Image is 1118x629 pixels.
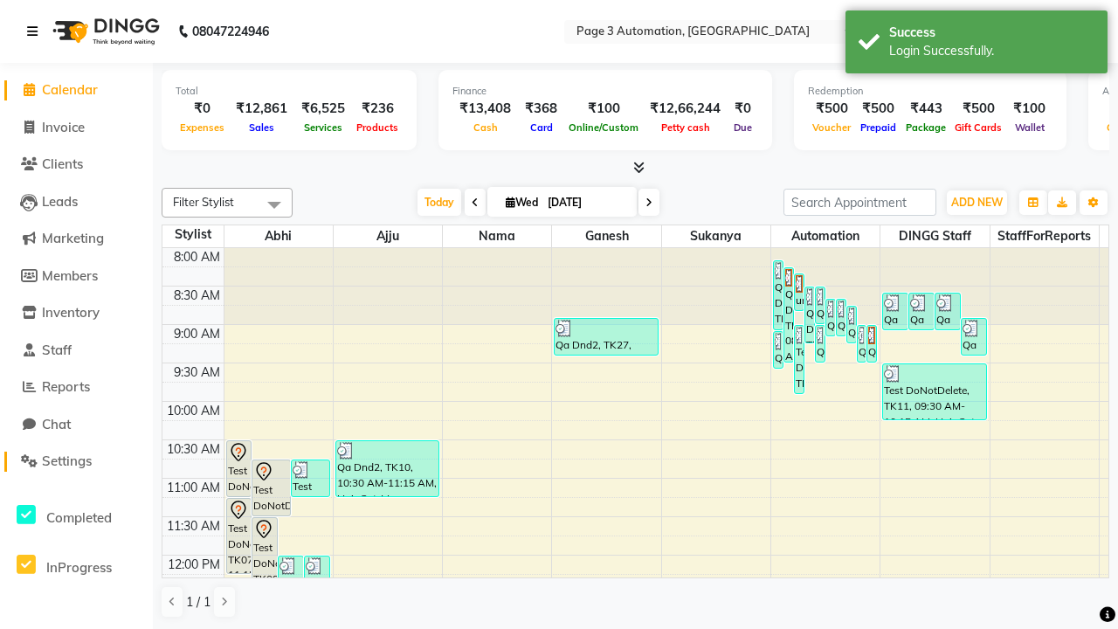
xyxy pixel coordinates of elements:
div: 11:30 AM [163,517,224,536]
span: ADD NEW [951,196,1003,209]
a: Leads [4,192,148,212]
span: Sales [245,121,279,134]
div: Qa Dnd2, TK24, 08:40 AM-09:10 AM, Hair Cut By Expert-Men [837,300,845,335]
span: Calendar [42,81,98,98]
div: Redemption [808,84,1052,99]
span: Cash [469,121,502,134]
span: Settings [42,453,92,469]
a: Reports [4,377,148,397]
div: Qa Dnd2, TK31, 09:00 AM-09:30 AM, Hair cut Below 12 years (Boy) [858,326,866,362]
span: Online/Custom [564,121,643,134]
div: Qa Dnd2, TK22, 08:10 AM-09:05 AM, Special Hair Wash- Men [774,261,783,329]
b: 08047224946 [192,7,269,56]
div: 8:00 AM [170,248,224,266]
div: Qa Dnd2, TK29, 09:00 AM-09:30 AM, Hair cut Below 12 years (Boy) [867,326,876,362]
div: 9:00 AM [170,325,224,343]
span: StaffForReports [990,225,1099,247]
span: Today [418,189,461,216]
a: Chat [4,415,148,435]
button: ADD NEW [947,190,1007,215]
span: DINGG Staff [880,225,989,247]
div: Qa Dnd2, TK21, 08:35 AM-09:05 AM, Hair cut Below 12 years (Boy) [935,294,960,329]
div: Stylist [162,225,224,244]
div: ₹500 [855,99,901,119]
div: Success [889,24,1094,42]
div: Qa Dnd2, TK20, 08:35 AM-09:05 AM, Hair Cut By Expert-Men [909,294,934,329]
div: 10:30 AM [163,440,224,459]
span: Members [42,267,98,284]
div: ₹0 [728,99,758,119]
span: Inventory [42,304,100,321]
div: ₹443 [901,99,950,119]
div: 10:00 AM [163,402,224,420]
a: Invoice [4,118,148,138]
div: Qa Dnd2, TK32, 09:05 AM-09:35 AM, Hair cut Below 12 years (Boy) [774,332,783,368]
span: Leads [42,193,78,210]
div: ₹6,525 [294,99,352,119]
span: 1 / 1 [186,593,210,612]
span: Package [901,121,950,134]
div: Qa Dnd2, TK23, 08:40 AM-09:10 AM, Hair Cut By Expert-Men [826,300,835,335]
div: ₹0 [176,99,229,119]
div: Qa Dnd2, TK25, 08:45 AM-09:15 AM, Hair Cut By Expert-Men [847,307,856,342]
div: Qa Dnd2, TK26, 08:30 AM-09:15 AM, Hair Cut-Men [805,287,814,342]
div: undefined, TK16, 08:20 AM-08:50 AM, Hair cut Below 12 years (Boy) [795,274,804,310]
span: Marketing [42,230,104,246]
span: Card [526,121,557,134]
span: Chat [42,416,71,432]
div: 8:30 AM [170,287,224,305]
div: Qa Dnd2, TK28, 08:55 AM-09:25 AM, Hair cut Below 12 years (Boy) [962,319,986,355]
div: Qa Dnd2, TK27, 08:55 AM-09:25 AM, Hair cut Below 12 years (Boy) [555,319,657,355]
a: Staff [4,341,148,361]
span: Sukanya [662,225,770,247]
span: Products [352,121,403,134]
span: InProgress [46,559,112,576]
a: Marketing [4,229,148,249]
a: Members [4,266,148,287]
a: Inventory [4,303,148,323]
a: Clients [4,155,148,175]
span: Services [300,121,347,134]
span: Ganesh [552,225,660,247]
a: Calendar [4,80,148,100]
span: Wallet [1011,121,1049,134]
div: ₹13,408 [452,99,518,119]
span: Invoice [42,119,85,135]
span: Wed [501,196,542,209]
div: ₹500 [808,99,855,119]
span: Gift Cards [950,121,1006,134]
span: Voucher [808,121,855,134]
span: Clients [42,156,83,172]
div: ₹368 [518,99,564,119]
div: ₹236 [352,99,403,119]
img: logo [45,7,164,56]
div: Test DoNotDelete, TK12, 10:45 AM-11:15 AM, Hair Cut By Expert-Men [292,460,329,496]
div: ₹12,861 [229,99,294,119]
span: Reports [42,378,90,395]
span: Petty cash [657,121,714,134]
div: Test DoNotDelete, TK34, 09:00 AM-09:55 AM, Special Hair Wash- Men [795,326,804,393]
div: 11:00 AM [163,479,224,497]
div: Total [176,84,403,99]
span: Ajju [334,225,442,247]
span: Prepaid [856,121,901,134]
div: 12:00 PM [164,556,224,574]
div: ₹100 [1006,99,1052,119]
div: Test DoNotDelete, TK09, 11:30 AM-12:30 PM, Hair Cut-Women [252,518,277,592]
div: ₹500 [950,99,1006,119]
div: Test DoNotDelete, TK07, 11:15 AM-12:15 PM, Hair Cut-Women [227,499,252,573]
input: 2025-09-03 [542,190,630,216]
div: Qa Dnd2, TK10, 10:30 AM-11:15 AM, Hair Cut-Men [336,441,438,496]
div: ₹100 [564,99,643,119]
div: Test DoNotDelete, TK06, 10:30 AM-11:15 AM, Hair Cut-Men [227,441,252,496]
span: Completed [46,509,112,526]
span: Due [729,121,756,134]
span: Abhi [224,225,333,247]
div: Qa Dnd2, TK17, 08:15 AM-09:30 AM, Hair Cut By Expert-Men,Hair Cut-Men [784,268,793,362]
span: Staff [42,342,72,358]
div: Test DoNotDelete, TK14, 12:00 PM-12:45 PM, Hair Cut-Men [305,556,329,612]
div: Login Successfully. [889,42,1094,60]
div: Qa Dnd2, TK30, 09:00 AM-09:30 AM, Hair cut Below 12 years (Boy) [816,326,825,362]
div: Qa Dnd2, TK19, 08:35 AM-09:05 AM, Hair Cut By Expert-Men [883,294,908,329]
div: Test DoNotDelete, TK08, 10:45 AM-11:30 AM, Hair Cut-Men [252,460,290,515]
